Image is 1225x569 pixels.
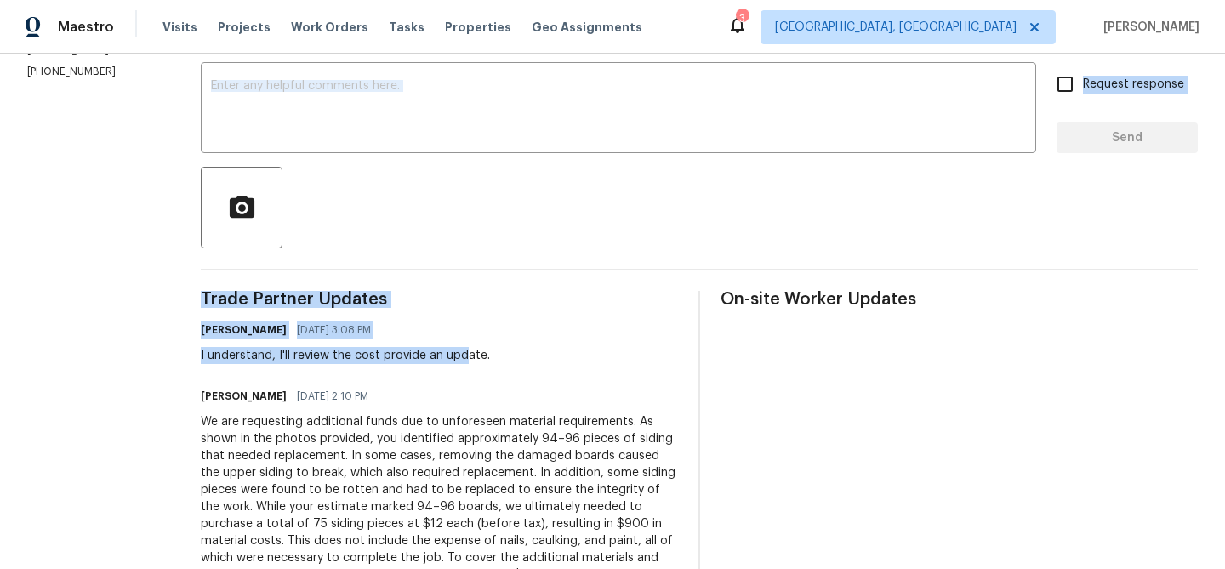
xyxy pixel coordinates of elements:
span: Trade Partner Updates [201,291,678,308]
span: [DATE] 2:10 PM [297,388,368,405]
span: Geo Assignments [532,19,642,36]
span: Tasks [389,21,424,33]
span: Maestro [58,19,114,36]
span: Visits [162,19,197,36]
h6: [PERSON_NAME] [201,321,287,339]
span: Properties [445,19,511,36]
span: On-site Worker Updates [721,291,1198,308]
div: I understand, I'll review the cost provide an update. [201,347,490,364]
span: Projects [218,19,271,36]
div: 3 [736,10,748,27]
span: [PERSON_NAME] [1097,19,1199,36]
span: [DATE] 3:08 PM [297,321,371,339]
span: Work Orders [291,19,368,36]
span: [GEOGRAPHIC_DATA], [GEOGRAPHIC_DATA] [775,19,1017,36]
p: [PHONE_NUMBER] [27,65,160,79]
span: Request response [1083,76,1184,94]
h6: [PERSON_NAME] [201,388,287,405]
